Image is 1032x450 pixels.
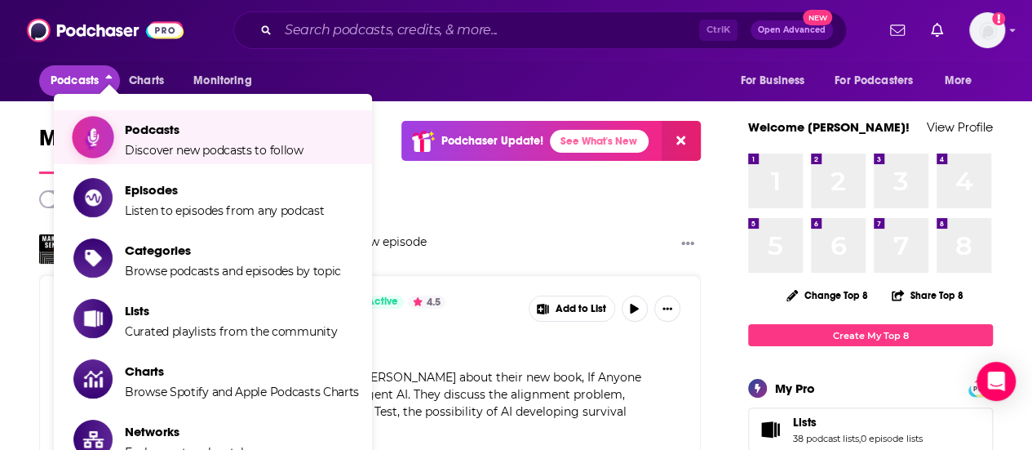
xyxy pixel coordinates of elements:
a: 0 episode lists [861,433,923,444]
span: Podcasts [125,122,303,137]
button: Show More Button [529,296,614,321]
button: Show More Button [675,234,701,255]
span: Categories [125,243,341,258]
span: Lists [125,303,337,319]
span: Curated playlists from the community [125,324,337,339]
img: Podchaser - Follow, Share and Rate Podcasts [27,15,184,46]
span: For Business [740,69,804,92]
span: Charts [125,363,359,379]
span: My Feed [39,124,126,162]
span: Open Advanced [758,26,826,34]
span: Discover new podcasts to follow [125,143,303,158]
a: Welcome [PERSON_NAME]! [748,119,910,135]
div: My Pro [775,381,815,396]
a: 38 podcast lists [793,433,859,444]
div: Search podcasts, credits, & more... [233,11,847,49]
span: Browse Spotify and Apple Podcasts Charts [125,385,359,399]
button: open menu [729,65,825,96]
span: Networks [125,424,277,439]
img: User Profile [969,12,1005,48]
span: , [859,433,861,444]
a: Show notifications dropdown [884,16,911,44]
span: Episodes [125,182,325,198]
button: open menu [933,65,993,96]
span: For Podcasters [835,69,913,92]
span: Add to List [556,303,606,315]
button: Open AdvancedNew [751,20,833,40]
p: Podchaser Update! [441,134,543,148]
span: Monitoring [193,69,251,92]
span: Lists [793,415,817,430]
span: PRO [971,382,990,394]
a: My Feed [39,124,126,174]
img: Making Sense with Sam Harris [39,234,69,264]
span: Logged in as tfnewsroom [969,12,1005,48]
a: Lists [793,415,923,430]
span: Charts [129,69,164,92]
svg: Add a profile image [992,12,1005,25]
a: Create My Top 8 [748,324,993,346]
span: Ctrl K [699,20,737,41]
a: View Profile [927,119,993,135]
span: Podcasts [51,69,99,92]
a: PRO [971,381,990,394]
button: Change Top 8 [777,285,878,305]
a: See What's New [550,130,649,153]
button: Show More Button [654,296,680,322]
button: open menu [182,65,272,96]
button: Share Top 8 [891,279,964,311]
button: close menu [39,65,120,96]
span: New [803,10,832,25]
span: Listen to episodes from any podcast [125,203,325,218]
button: open menu [824,65,937,96]
span: Browse podcasts and episodes by topic [125,264,341,278]
div: Open Intercom Messenger [977,362,1016,401]
a: Lists [754,418,786,441]
button: Show profile menu [969,12,1005,48]
a: Show notifications dropdown [924,16,950,44]
span: More [945,69,972,92]
a: Charts [118,65,174,96]
a: New Releases & Guests Only [39,190,254,208]
button: 4.5 [408,296,445,309]
input: Search podcasts, credits, & more... [278,17,699,43]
